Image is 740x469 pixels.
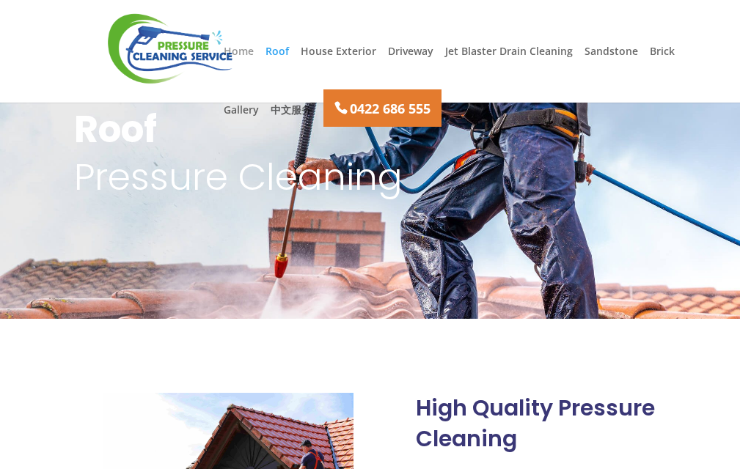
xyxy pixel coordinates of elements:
[650,46,675,71] a: Brick
[271,105,312,130] a: 中文服务
[301,46,376,71] a: House Exterior
[74,106,458,209] h1: Pressure Cleaning
[106,11,235,84] img: Pressure Cleaning
[416,393,666,462] h2: High Quality Pressure Cleaning
[265,46,289,71] a: Roof
[445,46,573,71] a: Jet Blaster Drain Cleaning
[388,46,433,71] a: Driveway
[585,46,638,71] a: Sandstone
[224,46,254,71] a: Home
[74,103,157,155] strong: Roof
[224,105,259,130] a: Gallery
[323,89,442,127] a: 0422 686 555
